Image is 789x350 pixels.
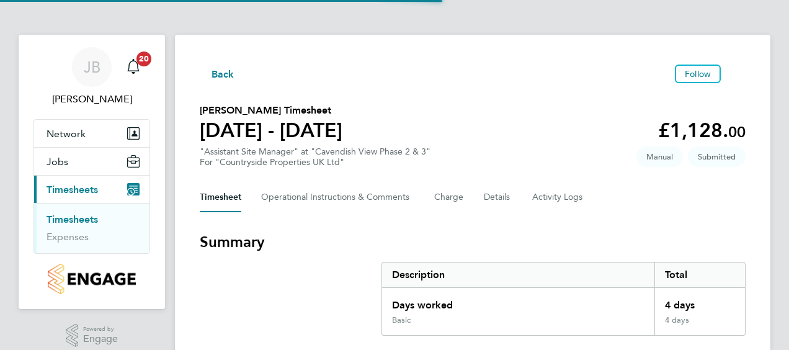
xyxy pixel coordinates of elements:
[382,288,654,315] div: Days worked
[66,324,118,348] a: Powered byEngage
[121,47,146,87] a: 20
[34,148,149,175] button: Jobs
[84,59,100,75] span: JB
[392,315,411,325] div: Basic
[83,334,118,344] span: Engage
[47,156,68,168] span: Jobs
[48,264,135,294] img: countryside-properties-logo-retina.png
[19,35,165,309] nav: Main navigation
[728,123,746,141] span: 00
[200,146,430,168] div: "Assistant Site Manager" at "Cavendish View Phase 2 & 3"
[200,157,430,168] div: For "Countryside Properties UK Ltd"
[33,92,150,107] span: James Ballantyne
[34,120,149,147] button: Network
[200,182,241,212] button: Timesheet
[34,203,149,253] div: Timesheets
[47,184,98,195] span: Timesheets
[200,66,234,81] button: Back
[675,65,721,83] button: Follow
[382,262,654,287] div: Description
[200,118,342,143] h1: [DATE] - [DATE]
[434,182,464,212] button: Charge
[688,146,746,167] span: This timesheet is Submitted.
[261,182,414,212] button: Operational Instructions & Comments
[658,119,746,142] app-decimal: £1,128.
[33,47,150,107] a: JB[PERSON_NAME]
[654,288,745,315] div: 4 days
[654,262,745,287] div: Total
[47,128,86,140] span: Network
[212,67,234,82] span: Back
[484,182,512,212] button: Details
[47,213,98,225] a: Timesheets
[33,264,150,294] a: Go to home page
[200,103,342,118] h2: [PERSON_NAME] Timesheet
[83,324,118,334] span: Powered by
[381,262,746,336] div: Summary
[532,182,584,212] button: Activity Logs
[685,68,711,79] span: Follow
[726,71,746,77] button: Timesheets Menu
[200,232,746,252] h3: Summary
[654,315,745,335] div: 4 days
[47,231,89,243] a: Expenses
[34,176,149,203] button: Timesheets
[136,52,151,66] span: 20
[636,146,683,167] span: This timesheet was manually created.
